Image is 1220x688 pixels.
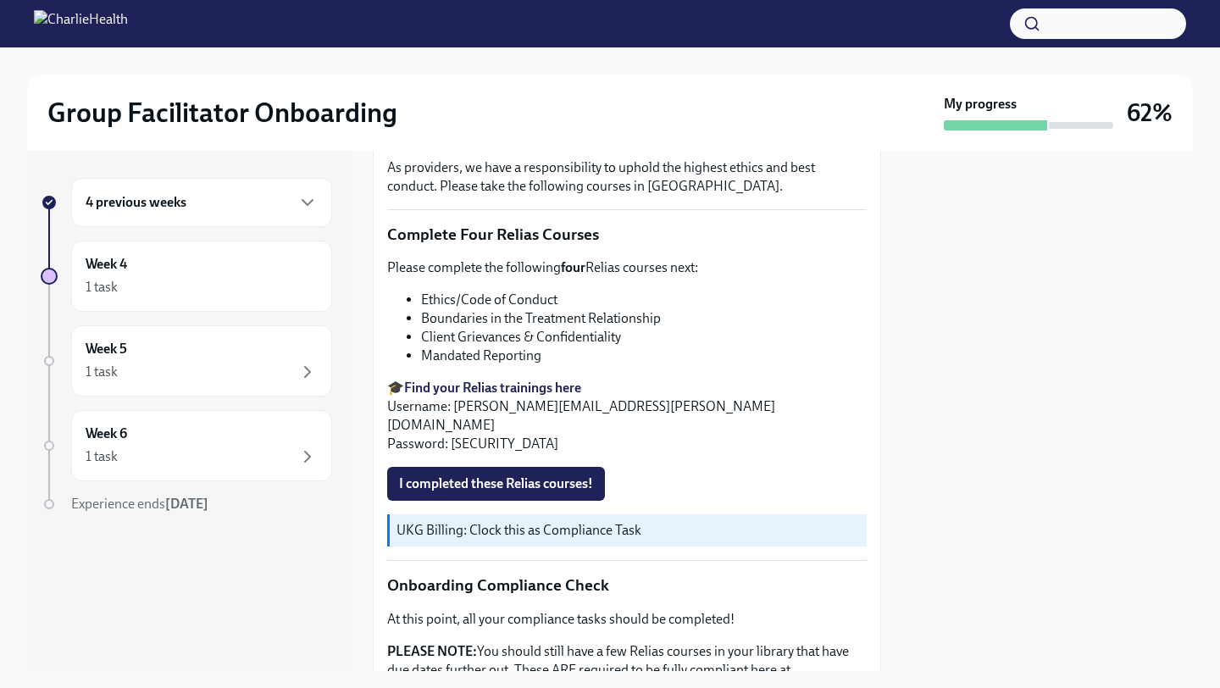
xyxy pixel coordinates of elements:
h3: 62% [1127,97,1173,128]
li: Client Grievances & Confidentiality [421,328,867,347]
p: Complete Four Relias Courses [387,224,867,246]
strong: four [561,259,585,275]
h6: Week 5 [86,340,127,358]
li: Boundaries in the Treatment Relationship [421,309,867,328]
p: Onboarding Compliance Check [387,574,867,596]
p: Please complete the following Relias courses next: [387,258,867,277]
li: Ethics/Code of Conduct [421,291,867,309]
p: At this point, all your compliance tasks should be completed! [387,610,867,629]
button: I completed these Relias courses! [387,467,605,501]
span: Experience ends [71,496,208,512]
h2: Group Facilitator Onboarding [47,96,397,130]
strong: My progress [944,95,1017,114]
div: 1 task [86,363,118,381]
p: 🎓 Username: [PERSON_NAME][EMAIL_ADDRESS][PERSON_NAME][DOMAIN_NAME] Password: [SECURITY_DATA] [387,379,867,453]
a: Find your Relias trainings here [404,380,581,396]
h6: Week 6 [86,424,127,443]
img: CharlieHealth [34,10,128,37]
strong: PLEASE NOTE: [387,643,477,659]
span: I completed these Relias courses! [399,475,593,492]
div: 1 task [86,447,118,466]
p: As providers, we have a responsibility to uphold the highest ethics and best conduct. Please take... [387,158,867,196]
h6: Week 4 [86,255,127,274]
li: Mandated Reporting [421,347,867,365]
div: 1 task [86,278,118,297]
div: 4 previous weeks [71,178,332,227]
p: UKG Billing: Clock this as Compliance Task [396,521,860,540]
a: Week 61 task [41,410,332,481]
strong: [DATE] [165,496,208,512]
h6: 4 previous weeks [86,193,186,212]
a: Week 51 task [41,325,332,397]
a: Week 41 task [41,241,332,312]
